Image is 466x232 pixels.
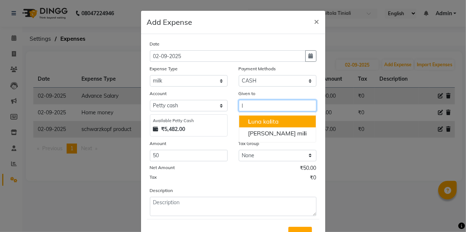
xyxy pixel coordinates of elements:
label: Net Amount [150,164,175,171]
label: Payment Methods [239,65,276,72]
button: Close [308,11,325,31]
strong: ₹5,482.00 [161,125,185,133]
span: ₹50.00 [300,164,316,174]
label: Account [150,90,167,97]
span: l [304,130,305,137]
label: Amount [150,140,167,147]
label: Expense Type [150,65,178,72]
span: l [270,118,271,125]
div: Available Petty Cash [153,118,224,124]
ngb-highlight: [PERSON_NAME] mi i [248,130,307,137]
label: Tax [150,174,157,181]
label: Tax Group [239,140,259,147]
span: ₹0 [310,174,316,184]
span: L [248,118,251,125]
label: Given to [239,90,256,97]
label: Date [150,41,160,47]
span: × [314,16,319,27]
h5: Add Expense [147,17,192,28]
input: Amount [150,150,228,161]
input: Given to [239,100,316,111]
label: Description [150,187,173,194]
ngb-highlight: una ka ita [248,118,279,125]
